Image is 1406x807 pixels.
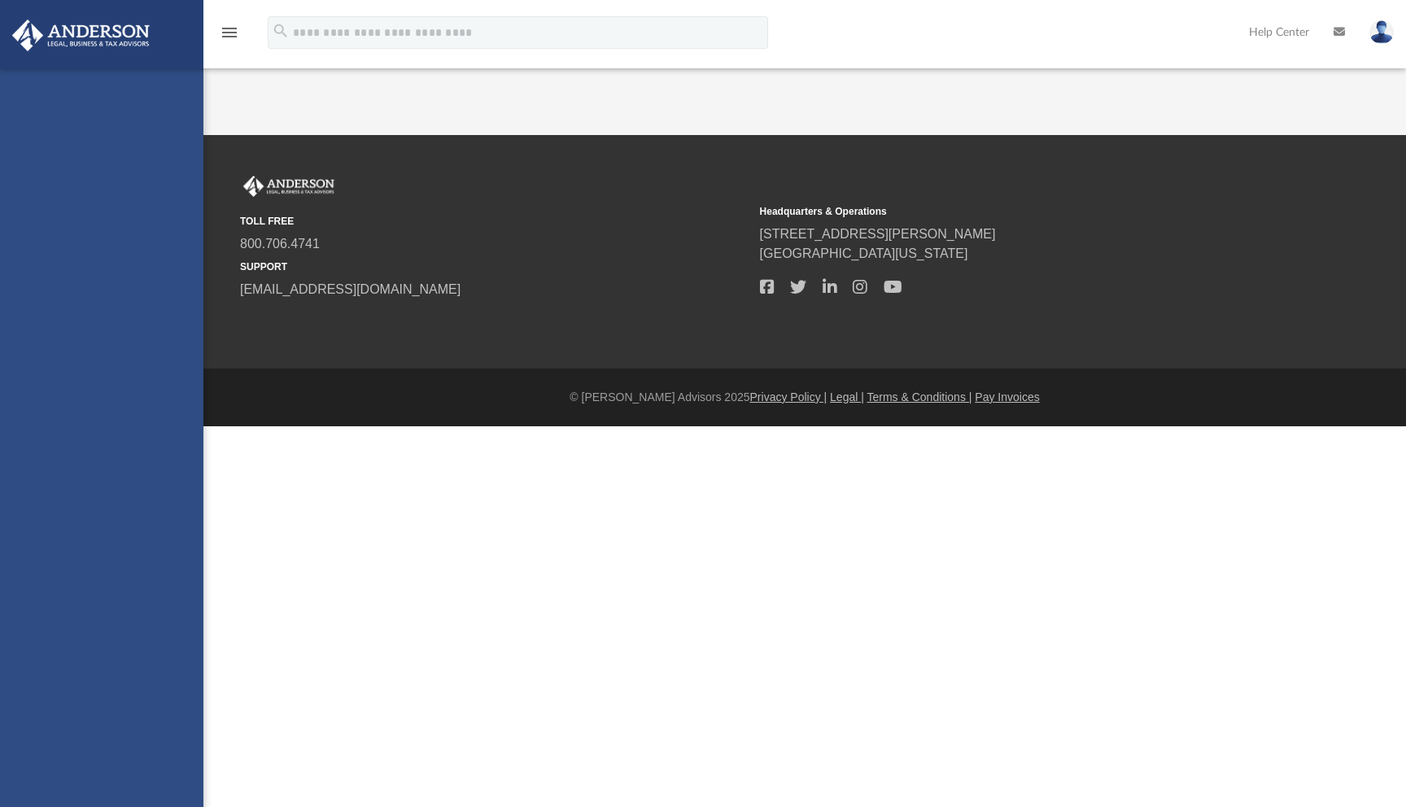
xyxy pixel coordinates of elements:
[220,31,239,42] a: menu
[203,389,1406,406] div: © [PERSON_NAME] Advisors 2025
[760,246,968,260] a: [GEOGRAPHIC_DATA][US_STATE]
[760,204,1268,219] small: Headquarters & Operations
[760,227,996,241] a: [STREET_ADDRESS][PERSON_NAME]
[240,237,320,251] a: 800.706.4741
[220,23,239,42] i: menu
[750,390,827,403] a: Privacy Policy |
[975,390,1039,403] a: Pay Invoices
[867,390,972,403] a: Terms & Conditions |
[240,260,749,274] small: SUPPORT
[240,282,461,296] a: [EMAIL_ADDRESS][DOMAIN_NAME]
[240,176,338,197] img: Anderson Advisors Platinum Portal
[7,20,155,51] img: Anderson Advisors Platinum Portal
[830,390,864,403] a: Legal |
[272,22,290,40] i: search
[1369,20,1394,44] img: User Pic
[240,214,749,229] small: TOLL FREE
